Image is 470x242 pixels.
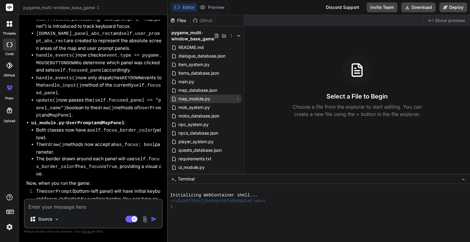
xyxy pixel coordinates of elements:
[36,53,77,58] code: handle_events()
[31,119,162,127] p: :
[36,155,162,177] li: The border drawn around each panel will use if is , providing a visual cue.
[36,98,161,111] code: (self.focused_panel == "panel_name")
[31,188,162,209] li: The (bottom-left panel) will have initial keyboard focus, indicated by a yellow border. You can t...
[3,31,16,36] label: threads
[36,157,159,169] code: self.focus_border_color
[178,164,205,171] span: ui_module.py
[178,95,211,102] span: map_module.py
[50,113,72,118] code: MapPanel
[36,76,77,81] code: handle_events()
[82,229,93,233] span: privacy
[36,31,113,36] code: [DOMAIN_NAME]_panel_abs_rect
[367,2,397,12] button: Invite Team
[36,52,162,74] li: now checks to determine which panel was clicked and sets accordingly.
[36,30,162,52] li: and are created to represent the absolute screen areas of the map and user prompt panels.
[4,73,15,78] label: GitHub
[178,155,212,162] span: requirements.txt
[36,74,162,97] li: now only dispatches events to the method of the currently .
[38,216,52,222] p: Source
[102,121,124,126] code: MapPanel
[178,138,214,145] span: player_system.py
[178,147,222,154] span: quests_database.json
[170,204,173,210] span: ❯
[43,83,82,88] code: handle_input()
[197,3,227,12] button: Preview
[178,87,218,94] span: map_database.json
[322,2,363,12] div: Discord Support
[36,83,161,96] code: self.focused_panel
[168,17,190,24] div: Files
[5,51,14,57] label: code
[462,176,465,182] span: −
[439,2,467,12] button: Deploy
[178,121,209,128] span: npc_system.py
[178,61,210,68] span: item_system.py
[171,176,176,182] span: >_
[122,76,141,81] code: KEYDOWN
[98,106,114,111] code: draw()
[178,129,219,137] span: npcs_database.json
[171,30,214,42] span: pygame_multi-window_base_game
[170,192,257,198] span: Initializing WebContainer shell...
[178,104,211,111] span: mob_system.py
[106,164,117,169] code: True
[326,92,388,101] h3: Select a File to Begin
[66,121,94,126] code: UserPrompt
[36,16,162,30] li: (string: "user_prompt" or "map_panel") is introduced to track keyboard focus.
[26,180,162,187] p: Now, when you run the game:
[54,217,59,222] img: Pick Models
[4,118,15,124] label: Upload
[36,53,162,66] code: event.type == pygame.MOUSEBUTTONDOWN
[36,127,162,141] li: Both classes now have a (yellow).
[435,17,465,24] span: Show preview
[151,216,157,222] img: icon
[48,142,64,147] code: draw()
[178,112,220,120] span: mobs_database.json
[172,3,197,12] button: Editor
[178,78,195,85] span: main.py
[4,222,15,232] img: settings
[401,2,436,12] button: Download
[289,103,426,118] p: Choose a file from the explorer to start editing. You can create a new file using the + button in...
[23,5,100,11] span: pygame_multi-window_base_game
[170,198,265,204] span: ~/u3uk0f35zsjjbn9cprh6fq9h0p4tm2-wnxx
[178,176,195,182] span: Terminal
[36,141,162,155] li: Their methods now accept a parameter.
[54,68,104,73] code: self.focused_panel
[141,216,148,223] img: attachment
[78,164,103,169] code: has_focus
[36,98,58,103] code: update()
[36,97,162,119] li: now passes the boolean to the methods of and .
[178,69,220,77] span: items_database.json
[114,142,155,147] code: has_focus: bool
[24,229,163,234] p: Always double-check its answers. Your in Bind
[45,189,72,194] code: UserPrompt
[5,96,13,101] label: prem
[31,120,124,125] strong: - and
[190,17,215,24] div: Github
[36,17,86,22] code: self.focused_panel
[178,44,204,51] span: README.md
[461,174,466,184] button: −
[178,52,226,60] span: dialogue_database.json
[90,128,153,133] code: self.focus_border_color
[31,121,64,126] code: ui_module.py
